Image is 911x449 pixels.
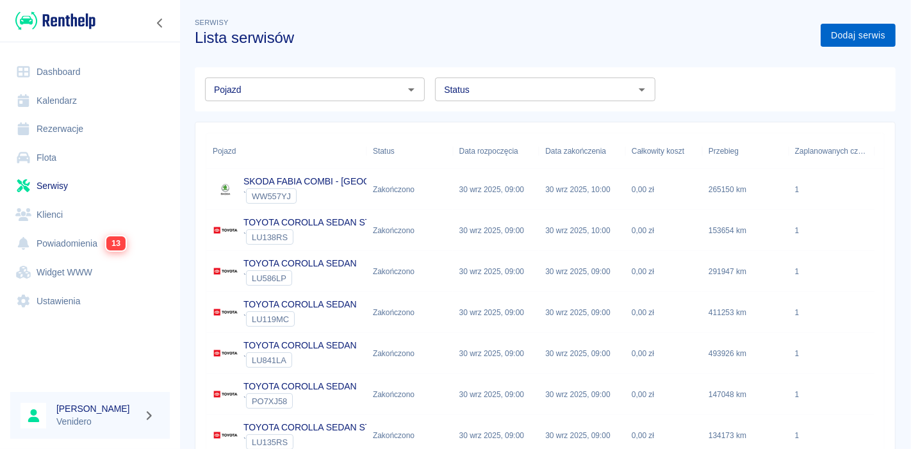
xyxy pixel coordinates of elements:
[545,430,610,441] p: 30 wrz 2025, 09:00
[545,307,610,318] p: 30 wrz 2025, 09:00
[373,225,414,236] div: Zakończono
[821,24,896,47] a: Dodaj serwis
[151,15,170,31] button: Zwiń nawigację
[459,348,524,359] p: 30 wrz 2025, 09:00
[213,341,238,366] img: Image
[795,348,800,359] div: 1
[243,229,488,245] div: `
[243,380,357,393] p: TOYOTA COROLLA SEDAN
[459,266,524,277] p: 30 wrz 2025, 09:00
[10,143,170,172] a: Flota
[247,355,291,365] span: LU841LA
[795,225,800,236] div: 1
[10,200,170,229] a: Klienci
[625,133,702,169] div: Całkowity koszt
[195,19,229,26] span: Serwisy
[243,339,357,352] p: TOYOTA COROLLA SEDAN
[795,307,800,318] div: 1
[213,300,238,325] img: Image
[459,225,524,236] p: 30 wrz 2025, 09:00
[10,86,170,115] a: Kalendarz
[213,218,238,243] img: Image
[795,184,800,195] div: 1
[243,257,357,270] p: TOYOTA COROLLA SEDAN
[702,333,789,374] div: 493926 km
[247,273,291,283] span: LU586LP
[702,374,789,415] div: 147048 km
[545,389,610,400] p: 30 wrz 2025, 09:00
[195,29,810,47] h3: Lista serwisów
[213,423,238,448] img: Image
[795,389,800,400] div: 1
[247,192,296,201] span: WW557YJ
[795,266,800,277] div: 1
[213,133,236,169] div: Pojazd
[213,259,238,284] img: Image
[243,311,357,327] div: `
[702,292,789,333] div: 411253 km
[709,133,739,169] div: Przebieg
[632,133,684,169] div: Całkowity koszt
[702,133,789,169] div: Przebieg
[702,251,789,292] div: 291947 km
[10,258,170,287] a: Widget WWW
[545,184,610,195] p: 30 wrz 2025, 10:00
[373,389,414,400] div: Zakończono
[206,133,366,169] div: Pojazd
[625,169,702,210] div: 0,00 zł
[625,292,702,333] div: 0,00 zł
[459,389,524,400] p: 30 wrz 2025, 09:00
[459,184,524,195] p: 30 wrz 2025, 09:00
[373,184,414,195] div: Zakończono
[10,58,170,86] a: Dashboard
[625,374,702,415] div: 0,00 zł
[373,133,395,169] div: Status
[243,175,434,188] p: SKODA FABIA COMBI - [GEOGRAPHIC_DATA]
[459,133,518,169] div: Data rozpoczęcia
[545,225,610,236] p: 30 wrz 2025, 10:00
[625,333,702,374] div: 0,00 zł
[702,169,789,210] div: 265150 km
[243,216,488,229] p: TOYOTA COROLLA SEDAN STYLE - [GEOGRAPHIC_DATA]
[56,402,138,415] h6: [PERSON_NAME]
[10,10,95,31] a: Renthelp logo
[243,270,357,286] div: `
[10,172,170,200] a: Serwisy
[795,133,869,169] div: Zaplanowanych czynności
[247,437,293,447] span: LU135RS
[625,210,702,251] div: 0,00 zł
[247,314,294,324] span: LU119MC
[10,229,170,258] a: Powiadomienia13
[539,133,625,169] div: Data zakończenia
[213,382,238,407] img: Image
[633,81,651,99] button: Otwórz
[106,236,126,250] span: 13
[459,307,524,318] p: 30 wrz 2025, 09:00
[247,233,293,242] span: LU138RS
[243,298,357,311] p: TOYOTA COROLLA SEDAN
[702,210,789,251] div: 153654 km
[795,430,800,441] div: 1
[10,115,170,143] a: Rezerwacje
[545,133,606,169] div: Data zakończenia
[247,396,292,406] span: PO7XJ58
[243,352,357,368] div: `
[789,133,875,169] div: Zaplanowanych czynności
[213,177,238,202] img: Image
[373,430,414,441] div: Zakończono
[243,421,488,434] p: TOYOTA COROLLA SEDAN STYLE - [GEOGRAPHIC_DATA]
[366,133,453,169] div: Status
[459,430,524,441] p: 30 wrz 2025, 09:00
[373,348,414,359] div: Zakończono
[10,287,170,316] a: Ustawienia
[15,10,95,31] img: Renthelp logo
[373,266,414,277] div: Zakończono
[56,415,138,429] p: Venidero
[243,393,357,409] div: `
[453,133,539,169] div: Data rozpoczęcia
[402,81,420,99] button: Otwórz
[545,348,610,359] p: 30 wrz 2025, 09:00
[243,188,434,204] div: `
[625,251,702,292] div: 0,00 zł
[373,307,414,318] div: Zakończono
